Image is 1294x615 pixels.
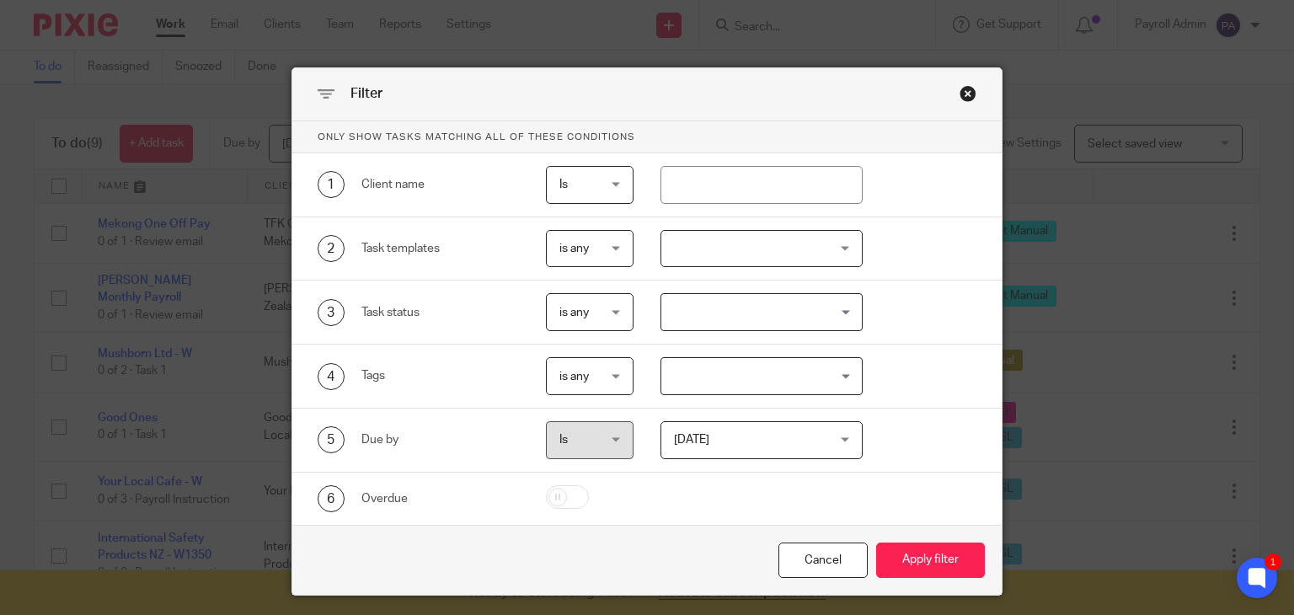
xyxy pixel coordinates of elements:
button: Apply filter [876,543,985,579]
div: 5 [318,426,345,453]
div: Task status [361,304,520,321]
span: Filter [350,87,382,100]
span: Is [559,434,568,446]
div: Close this dialog window [960,85,976,102]
div: Client name [361,176,520,193]
span: is any [559,371,589,382]
div: 1 [1265,553,1281,570]
div: 6 [318,485,345,512]
div: Tags [361,367,520,384]
p: Only show tasks matching all of these conditions [292,121,1003,153]
div: Overdue [361,490,520,507]
div: Due by [361,431,520,448]
span: is any [559,243,589,254]
div: Search for option [660,293,863,331]
div: Close this dialog window [778,543,868,579]
span: is any [559,307,589,318]
div: Search for option [660,357,863,395]
span: [DATE] [674,434,709,446]
div: 4 [318,363,345,390]
div: 2 [318,235,345,262]
div: 3 [318,299,345,326]
span: Is [559,179,568,190]
input: Search for option [663,297,853,327]
div: 1 [318,171,345,198]
div: Task templates [361,240,520,257]
input: Search for option [663,361,853,391]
